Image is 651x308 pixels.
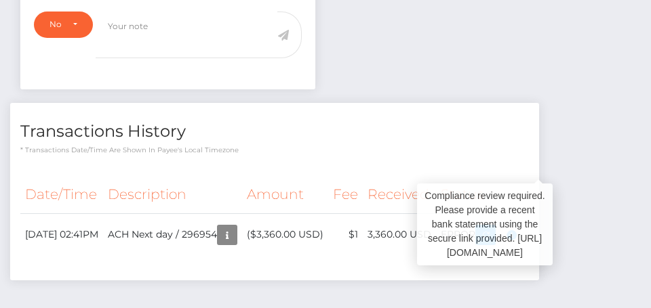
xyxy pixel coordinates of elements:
[20,145,529,155] p: * Transactions date/time are shown in payee's local timezone
[328,176,363,213] th: Fee
[103,176,242,213] th: Description
[363,213,436,256] td: 3,360.00 USD
[20,213,103,256] td: [DATE] 02:41PM
[328,213,363,256] td: $1
[363,176,436,213] th: Received
[20,120,529,144] h4: Transactions History
[34,12,93,37] button: Note Type
[20,176,103,213] th: Date/Time
[242,213,328,256] td: ($3,360.00 USD)
[50,19,62,30] div: Note Type
[242,176,328,213] th: Amount
[103,213,242,256] td: ACH Next day / 296954
[417,183,553,265] div: Compliance review required. Please provide a recent bank statement using the secure link provided...
[436,176,529,213] th: Status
